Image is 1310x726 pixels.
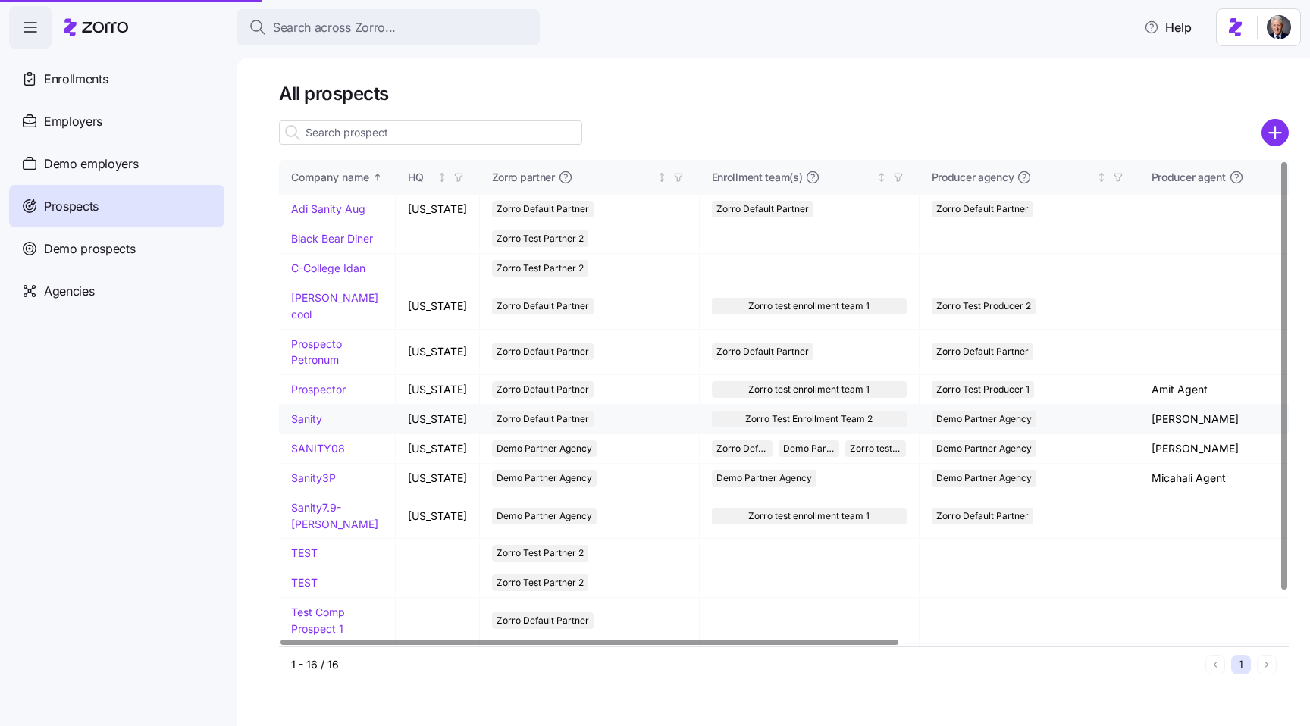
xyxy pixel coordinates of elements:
[936,298,1031,314] span: Zorro Test Producer 2
[291,657,1199,672] div: 1 - 16 / 16
[936,381,1030,398] span: Zorro Test Producer 1
[291,232,373,245] a: Black Bear Diner
[291,546,318,559] a: TEST
[716,201,809,217] span: Zorro Default Partner
[1267,15,1291,39] img: 1dcb4e5d-e04d-4770-96a8-8d8f6ece5bdc-1719926415027.jpeg
[291,576,318,589] a: TEST
[9,142,224,185] a: Demo employers
[876,172,887,183] div: Not sorted
[1152,170,1226,185] span: Producer agent
[1205,655,1225,674] button: Previous page
[783,440,835,457] span: Demo Partner Agency
[237,9,540,45] button: Search across Zorro...
[497,201,589,217] span: Zorro Default Partner
[700,160,920,195] th: Enrollment team(s)Not sorted
[745,411,873,427] span: Zorro Test Enrollment Team 2
[497,343,589,360] span: Zorro Default Partner
[748,508,870,524] span: Zorro test enrollment team 1
[748,298,870,314] span: Zorro test enrollment team 1
[396,195,480,224] td: [US_STATE]
[273,18,396,37] span: Search across Zorro...
[497,612,589,629] span: Zorro Default Partner
[291,291,378,321] a: [PERSON_NAME] cool
[497,411,589,427] span: Zorro Default Partner
[932,170,1014,185] span: Producer agency
[480,160,700,195] th: Zorro partnerNot sorted
[291,471,336,484] a: Sanity3P
[291,202,365,215] a: Adi Sanity Aug
[291,383,346,396] a: Prospector
[497,298,589,314] span: Zorro Default Partner
[372,172,383,183] div: Sorted ascending
[279,120,582,145] input: Search prospect
[936,508,1029,524] span: Zorro Default Partner
[396,375,480,405] td: [US_STATE]
[497,508,592,524] span: Demo Partner Agency
[497,574,584,591] span: Zorro Test Partner 2
[44,112,102,131] span: Employers
[437,172,447,183] div: Not sorted
[396,493,480,539] td: [US_STATE]
[936,470,1032,487] span: Demo Partner Agency
[492,170,555,185] span: Zorro partner
[44,70,108,89] span: Enrollments
[408,169,434,186] div: HQ
[44,239,136,258] span: Demo prospects
[291,501,378,530] a: Sanity7.9-[PERSON_NAME]
[497,545,584,562] span: Zorro Test Partner 2
[291,169,369,186] div: Company name
[279,160,396,195] th: Company nameSorted ascending
[497,381,589,398] span: Zorro Default Partner
[291,442,345,455] a: SANITY08
[44,197,99,216] span: Prospects
[497,440,592,457] span: Demo Partner Agency
[291,337,342,367] a: Prospecto Petronum
[716,343,809,360] span: Zorro Default Partner
[920,160,1139,195] th: Producer agencyNot sorted
[1096,172,1107,183] div: Not sorted
[291,606,345,635] a: Test Comp Prospect 1
[1132,12,1204,42] button: Help
[1231,655,1251,674] button: 1
[396,464,480,493] td: [US_STATE]
[9,270,224,312] a: Agencies
[936,440,1032,457] span: Demo Partner Agency
[716,440,768,457] span: Zorro Default Partner
[497,230,584,247] span: Zorro Test Partner 2
[1257,655,1277,674] button: Next page
[396,330,480,375] td: [US_STATE]
[396,160,480,195] th: HQNot sorted
[396,283,480,329] td: [US_STATE]
[657,172,667,183] div: Not sorted
[9,185,224,227] a: Prospects
[279,82,1289,105] h1: All prospects
[44,155,139,174] span: Demo employers
[936,201,1029,217] span: Zorro Default Partner
[936,343,1029,360] span: Zorro Default Partner
[716,470,812,487] span: Demo Partner Agency
[9,227,224,270] a: Demo prospects
[1261,119,1289,146] svg: add icon
[291,412,322,425] a: Sanity
[850,440,901,457] span: Zorro test enrollment team 1
[936,411,1032,427] span: Demo Partner Agency
[396,405,480,434] td: [US_STATE]
[497,470,592,487] span: Demo Partner Agency
[1144,18,1192,36] span: Help
[396,434,480,464] td: [US_STATE]
[748,381,870,398] span: Zorro test enrollment team 1
[44,282,94,301] span: Agencies
[9,100,224,142] a: Employers
[712,170,803,185] span: Enrollment team(s)
[497,260,584,277] span: Zorro Test Partner 2
[291,261,365,274] a: C-College Idan
[9,58,224,100] a: Enrollments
